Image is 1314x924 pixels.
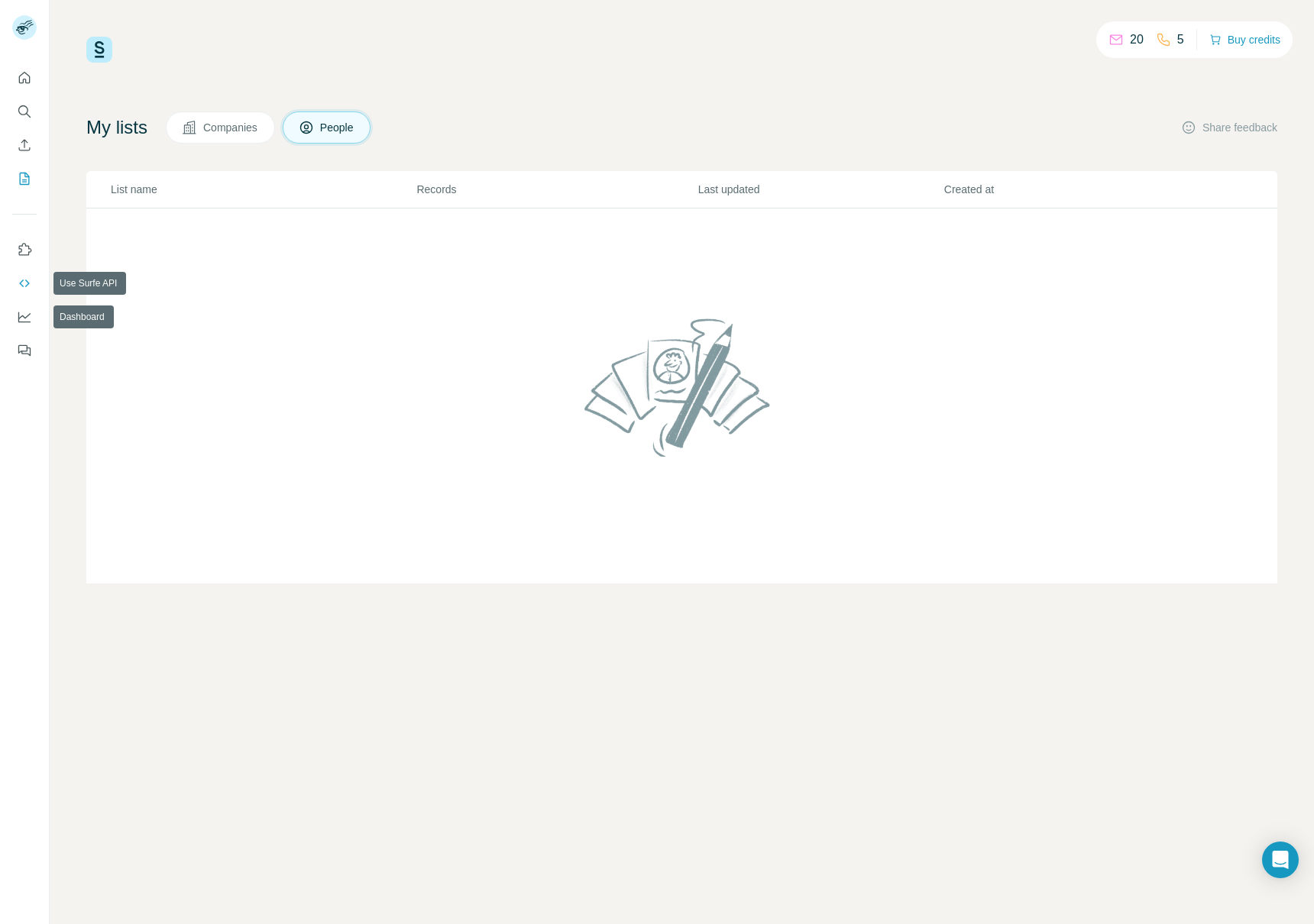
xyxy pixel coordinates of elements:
[698,182,943,197] p: Last updated
[12,303,37,331] button: Dashboard
[12,165,37,192] button: My lists
[12,236,37,263] button: Use Surfe on LinkedIn
[416,182,696,197] p: Records
[944,182,1189,197] p: Created at
[1209,29,1280,50] button: Buy credits
[1130,31,1144,49] p: 20
[12,337,37,364] button: Feedback
[1181,120,1277,135] button: Share feedback
[203,120,259,135] span: Companies
[1177,31,1184,49] p: 5
[12,270,37,297] button: Use Surfe API
[320,120,355,135] span: People
[12,64,37,92] button: Quick start
[1262,842,1299,878] div: Open Intercom Messenger
[12,98,37,125] button: Search
[12,131,37,159] button: Enrich CSV
[86,37,112,63] img: Surfe Logo
[578,305,786,469] img: No lists found
[111,182,415,197] p: List name
[86,115,147,140] h4: My lists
